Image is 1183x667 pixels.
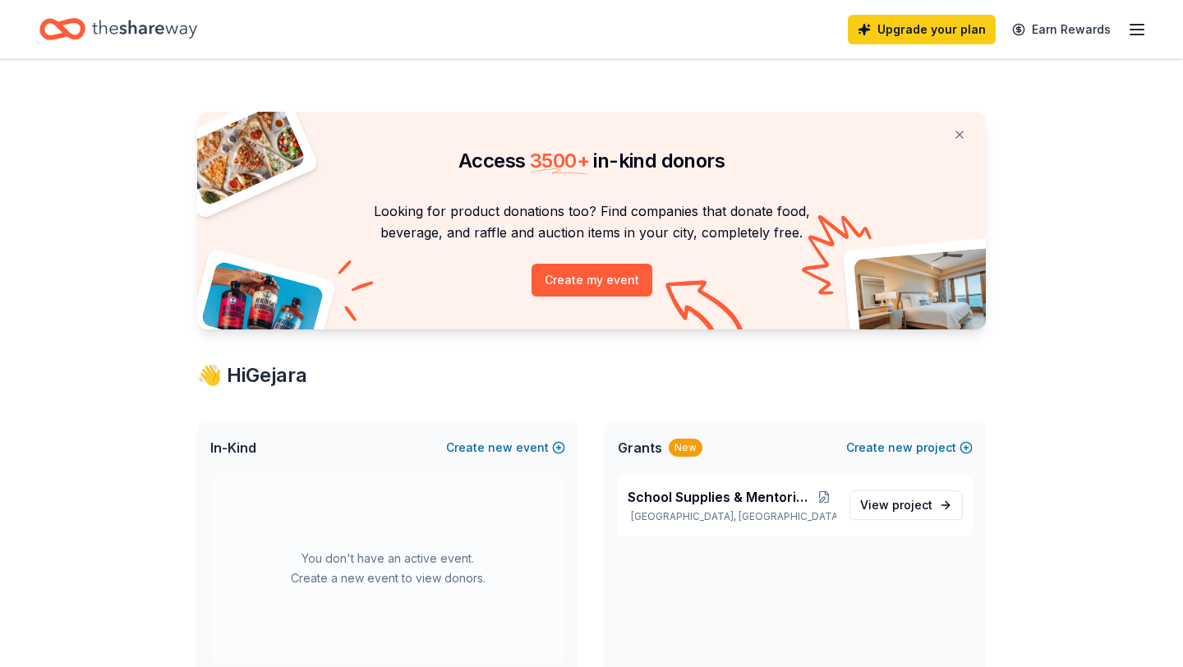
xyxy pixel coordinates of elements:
[665,280,748,342] img: Curvy arrow
[848,15,996,44] a: Upgrade your plan
[458,149,725,172] span: Access in-kind donors
[1002,15,1121,44] a: Earn Rewards
[210,474,565,663] div: You don't have an active event. Create a new event to view donors.
[669,439,702,457] div: New
[888,438,913,458] span: new
[849,490,963,520] a: View project
[197,362,986,389] div: 👋 Hi Gejara
[179,102,307,207] img: Pizza
[210,438,256,458] span: In-Kind
[446,438,565,458] button: Createnewevent
[628,510,836,523] p: [GEOGRAPHIC_DATA], [GEOGRAPHIC_DATA]
[860,495,932,515] span: View
[628,487,812,507] span: School Supplies & Mentoring Program
[530,149,589,172] span: 3500 +
[217,200,966,244] p: Looking for product donations too? Find companies that donate food, beverage, and raffle and auct...
[618,438,662,458] span: Grants
[846,438,973,458] button: Createnewproject
[39,10,197,48] a: Home
[532,264,652,297] button: Create my event
[488,438,513,458] span: new
[892,498,932,512] span: project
